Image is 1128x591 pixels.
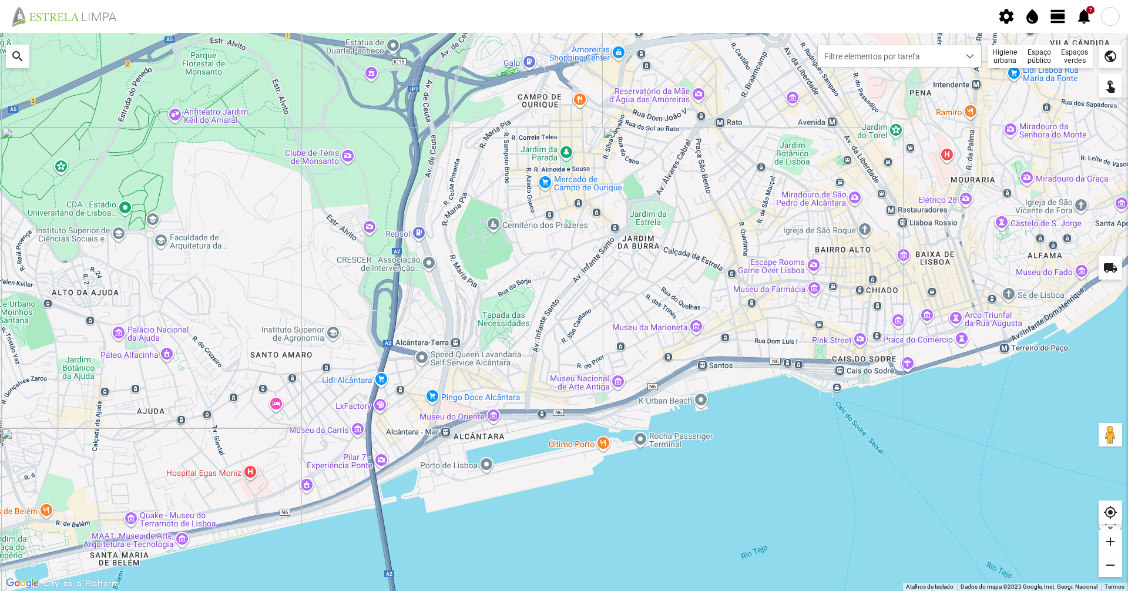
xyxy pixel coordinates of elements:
div: add [1099,530,1122,553]
div: Espaço público [1023,45,1056,68]
span: view_day [1049,8,1067,25]
span: Dados do mapa ©2025 Google, Inst. Geogr. Nacional [961,583,1097,590]
div: search [6,45,29,68]
img: Google [3,576,42,591]
img: file [8,6,129,27]
span: Filtre elementos por tarefa [818,45,959,67]
div: dropdown trigger [959,45,982,67]
div: remove [1099,553,1122,577]
div: 7 [1086,6,1095,14]
div: touch_app [1099,74,1122,98]
button: Atalhos de teclado [906,583,954,591]
a: Abrir esta área no Google Maps (abre uma nova janela) [3,576,42,591]
span: notifications [1075,8,1093,25]
span: settings [998,8,1015,25]
div: local_shipping [1099,256,1122,280]
div: Higiene urbana [988,45,1023,68]
span: water_drop [1023,8,1041,25]
a: Termos (abre num novo separador) [1104,583,1124,590]
div: my_location [1099,501,1122,524]
div: public [1099,45,1122,68]
button: Arraste o Pegman para o mapa para abrir o Street View [1099,423,1122,446]
div: Espaços verdes [1056,45,1093,68]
